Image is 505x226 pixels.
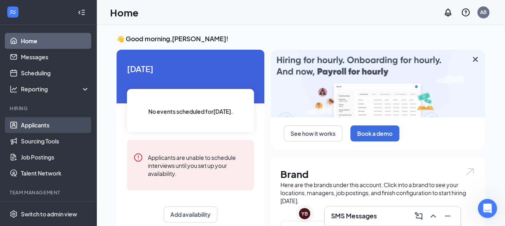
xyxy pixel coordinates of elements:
[271,50,485,117] img: payroll-large.gif
[10,105,88,112] div: Hiring
[478,199,497,218] iframe: Intercom live chat
[10,189,88,196] div: Team Management
[428,211,438,221] svg: ChevronUp
[21,133,90,149] a: Sourcing Tools
[280,167,475,181] h1: Brand
[280,181,475,205] div: Here are the brands under this account. Click into a brand to see your locations, managers, job p...
[78,8,86,16] svg: Collapse
[284,125,342,141] button: See how it works
[21,210,77,218] div: Switch to admin view
[441,210,454,222] button: Minimize
[9,8,17,16] svg: WorkstreamLogo
[21,165,90,181] a: Talent Network
[331,212,377,220] h3: SMS Messages
[412,210,425,222] button: ComposeMessage
[21,85,90,93] div: Reporting
[470,54,480,64] svg: Cross
[427,210,440,222] button: ChevronUp
[465,167,475,176] img: open.6027fd2a22e1237b5b06.svg
[127,63,254,75] span: [DATE]
[164,206,217,222] button: Add availability
[443,211,452,221] svg: Minimize
[414,211,423,221] svg: ComposeMessage
[117,34,485,43] h3: 👋 Good morning, [PERSON_NAME] !
[21,33,90,49] a: Home
[148,107,233,116] span: No events scheduled for [DATE] .
[21,117,90,133] a: Applicants
[21,65,90,81] a: Scheduling
[21,49,90,65] a: Messages
[461,8,470,17] svg: QuestionInfo
[133,153,143,162] svg: Error
[10,210,18,218] svg: Settings
[10,85,18,93] svg: Analysis
[148,153,247,178] div: Applicants are unable to schedule interviews until you set up your availability.
[110,6,139,19] h1: Home
[480,9,487,16] div: AB
[350,125,399,141] button: Book a demo
[443,8,453,17] svg: Notifications
[21,149,90,165] a: Job Postings
[301,210,308,217] div: YB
